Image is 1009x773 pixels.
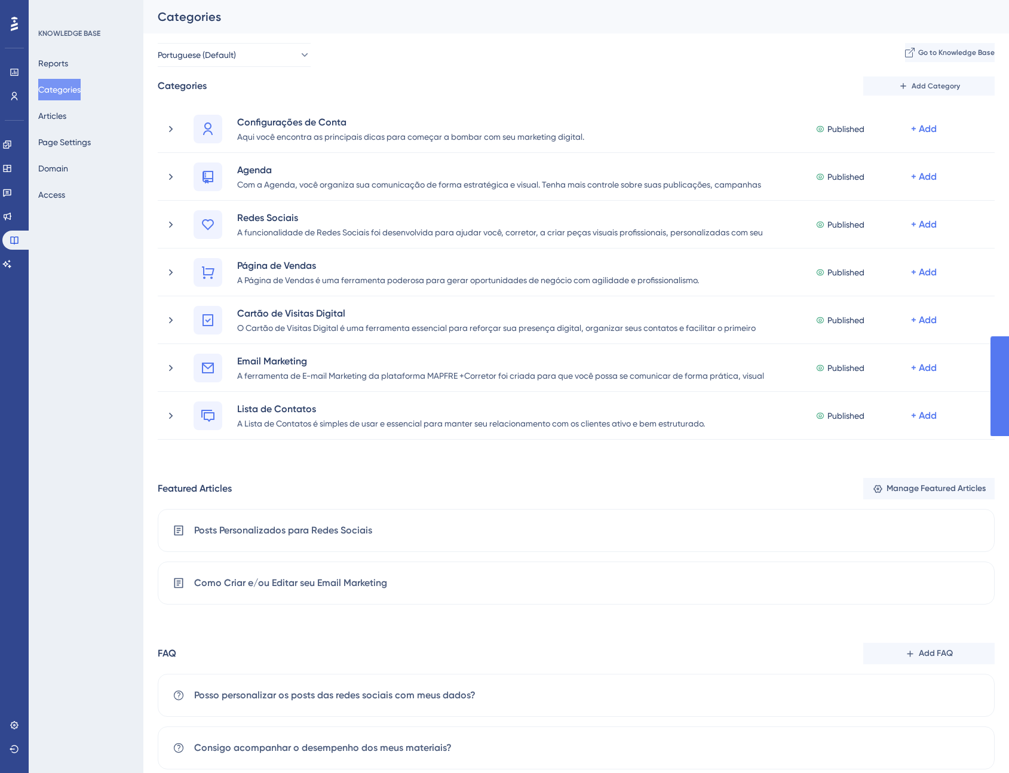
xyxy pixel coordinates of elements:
div: Featured Articles [158,481,232,496]
span: Posso personalizar os posts das redes sociais com meus dados? [194,688,476,703]
span: Manage Featured Articles [887,481,986,496]
span: Published [827,313,864,327]
div: A funcionalidade de Redes Sociais foi desenvolvida para ajudar você, corretor, a criar peças visu... [237,225,768,239]
span: Published [827,361,864,375]
div: Página de Vendas [237,258,700,272]
span: Portuguese (Default) [158,48,236,62]
div: Agenda [237,162,768,177]
div: A Lista de Contatos é simples de usar e essencial para manter seu relacionamento com os clientes ... [237,416,706,430]
span: Published [827,122,864,136]
div: Configurações de Conta [237,115,585,129]
button: Domain [38,158,68,179]
span: Published [827,170,864,184]
button: Portuguese (Default) [158,43,311,67]
span: Add Category [912,81,960,91]
div: Aqui você encontra as principais dicas para começar a bombar com seu marketing digital. [237,129,585,143]
button: Page Settings [38,131,91,153]
span: Go to Knowledge Base [918,48,995,57]
iframe: UserGuiding AI Assistant Launcher [959,726,995,762]
div: KNOWLEDGE BASE [38,29,100,38]
span: Posts Personalizados para Redes Sociais [194,523,372,538]
div: O Cartão de Visitas Digital é uma ferramenta essencial para reforçar sua presença digital, organi... [237,320,768,335]
button: Add Category [863,76,995,96]
div: Lista de Contatos [237,401,706,416]
span: Como Criar e/ou Editar seu Email Marketing [194,576,387,590]
button: Access [38,184,65,205]
div: Categories [158,79,207,93]
div: + Add [911,313,937,327]
span: Add FAQ [919,646,953,661]
div: FAQ [158,646,176,661]
div: + Add [911,170,937,184]
button: Reports [38,53,68,74]
div: Redes Sociais [237,210,768,225]
button: Go to Knowledge Base [905,43,995,62]
div: + Add [911,265,937,280]
div: Cartão de Visitas Digital [237,306,768,320]
span: Consigo acompanhar o desempenho dos meus materiais? [194,741,452,755]
span: Published [827,409,864,423]
span: Published [827,217,864,232]
div: A ferramenta de E-mail Marketing da plataforma MAPFRE +Corretor foi criada para que você possa se... [237,368,768,382]
div: + Add [911,122,937,136]
div: + Add [911,361,937,375]
button: Manage Featured Articles [863,478,995,499]
div: A Página de Vendas é uma ferramenta poderosa para gerar oportunidades de negócio com agilidade e ... [237,272,700,287]
button: Add FAQ [863,643,995,664]
div: Com a Agenda, você organiza sua comunicação de forma estratégica e visual. Tenha mais controle so... [237,177,768,191]
div: Categories [158,8,965,25]
div: + Add [911,409,937,423]
div: + Add [911,217,937,232]
button: Categories [38,79,81,100]
button: Articles [38,105,66,127]
span: Published [827,265,864,280]
div: Email Marketing [237,354,768,368]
